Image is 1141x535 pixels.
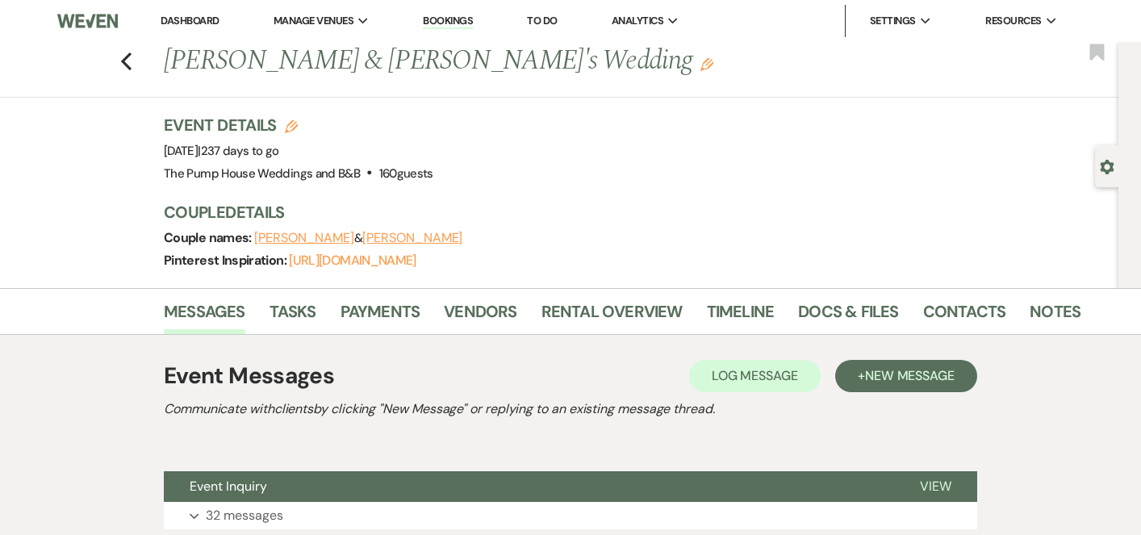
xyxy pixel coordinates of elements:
[289,252,416,269] a: [URL][DOMAIN_NAME]
[712,367,798,384] span: Log Message
[198,143,278,159] span: |
[541,299,683,334] a: Rental Overview
[835,360,977,392] button: +New Message
[274,13,353,29] span: Manage Venues
[164,399,977,419] h2: Communicate with clients by clicking "New Message" or replying to an existing message thread.
[362,232,462,245] button: [PERSON_NAME]
[798,299,898,334] a: Docs & Files
[57,4,118,38] img: Weven Logo
[164,114,433,136] h3: Event Details
[254,232,354,245] button: [PERSON_NAME]
[164,252,289,269] span: Pinterest Inspiration:
[923,299,1006,334] a: Contacts
[201,143,279,159] span: 237 days to go
[423,14,473,29] a: Bookings
[164,471,894,502] button: Event Inquiry
[865,367,955,384] span: New Message
[164,359,334,393] h1: Event Messages
[161,14,219,27] a: Dashboard
[164,229,254,246] span: Couple names:
[894,471,977,502] button: View
[920,478,951,495] span: View
[190,478,267,495] span: Event Inquiry
[1100,158,1114,173] button: Open lead details
[870,13,916,29] span: Settings
[700,56,713,71] button: Edit
[341,299,420,334] a: Payments
[206,505,283,526] p: 32 messages
[164,502,977,529] button: 32 messages
[612,13,663,29] span: Analytics
[527,14,557,27] a: To Do
[270,299,316,334] a: Tasks
[254,230,462,246] span: &
[164,165,360,182] span: The Pump House Weddings and B&B
[689,360,821,392] button: Log Message
[164,299,245,334] a: Messages
[444,299,516,334] a: Vendors
[164,42,887,81] h1: [PERSON_NAME] & [PERSON_NAME]'s Wedding
[985,13,1041,29] span: Resources
[164,143,279,159] span: [DATE]
[164,201,1068,224] h3: Couple Details
[379,165,433,182] span: 160 guests
[707,299,775,334] a: Timeline
[1030,299,1080,334] a: Notes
